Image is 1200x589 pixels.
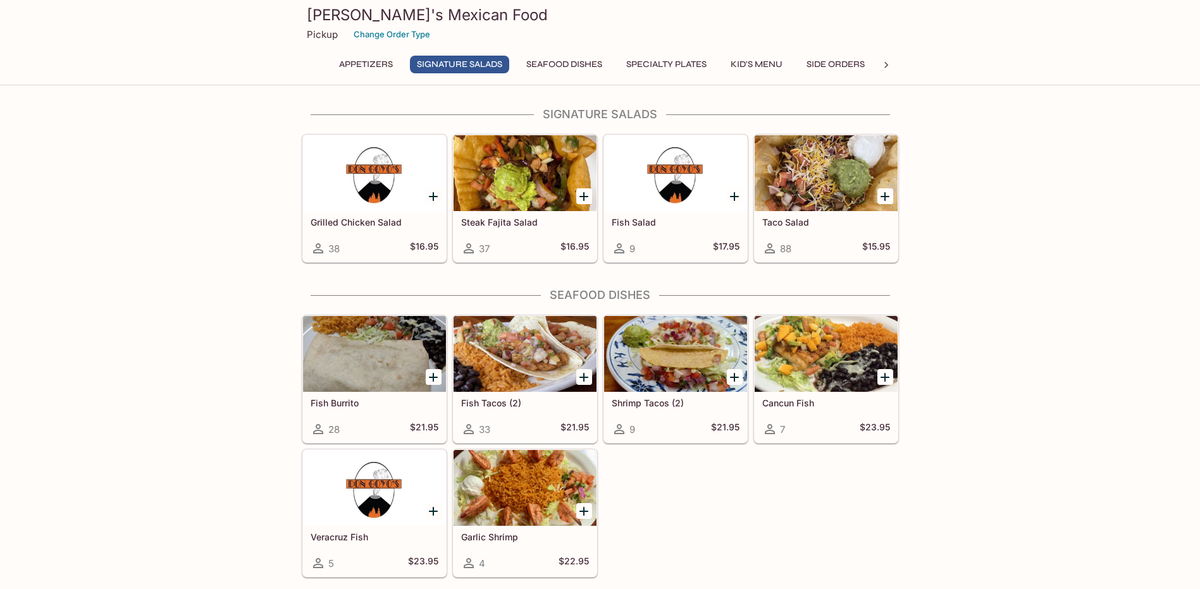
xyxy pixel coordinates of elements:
[303,316,446,392] div: Fish Burrito
[408,556,438,571] h5: $23.95
[461,398,589,408] h5: Fish Tacos (2)
[479,243,490,255] span: 37
[302,315,447,443] a: Fish Burrito28$21.95
[780,423,785,435] span: 7
[426,188,442,204] button: Add Grilled Chicken Salad
[303,135,446,211] div: Grilled Chicken Salad
[629,423,635,435] span: 9
[754,315,898,443] a: Cancun Fish7$23.95
[762,217,890,228] h5: Taco Salad
[576,188,592,204] button: Add Steak Fajita Salad
[311,217,438,228] h5: Grilled Chicken Salad
[862,241,890,256] h5: $15.95
[311,398,438,408] h5: Fish Burrito
[800,56,872,73] button: Side Orders
[461,531,589,542] h5: Garlic Shrimp
[348,25,436,44] button: Change Order Type
[754,135,898,262] a: Taco Salad88$15.95
[479,423,490,435] span: 33
[426,369,442,385] button: Add Fish Burrito
[619,56,714,73] button: Specialty Plates
[560,241,589,256] h5: $16.95
[560,422,589,437] h5: $21.95
[328,423,340,435] span: 28
[519,56,609,73] button: Seafood Dishes
[410,422,438,437] h5: $21.95
[410,241,438,256] h5: $16.95
[426,503,442,519] button: Add Veracruz Fish
[612,217,739,228] h5: Fish Salad
[604,316,747,392] div: Shrimp Tacos (2)
[302,135,447,262] a: Grilled Chicken Salad38$16.95
[860,422,890,437] h5: $23.95
[328,557,334,569] span: 5
[454,135,597,211] div: Steak Fajita Salad
[877,369,893,385] button: Add Cancun Fish
[711,422,739,437] h5: $21.95
[604,135,747,211] div: Fish Salad
[410,56,509,73] button: Signature Salads
[576,369,592,385] button: Add Fish Tacos (2)
[727,188,743,204] button: Add Fish Salad
[629,243,635,255] span: 9
[762,398,890,408] h5: Cancun Fish
[461,217,589,228] h5: Steak Fajita Salad
[755,316,898,392] div: Cancun Fish
[727,369,743,385] button: Add Shrimp Tacos (2)
[877,188,893,204] button: Add Taco Salad
[307,5,894,25] h3: [PERSON_NAME]'s Mexican Food
[307,28,338,40] p: Pickup
[332,56,400,73] button: Appetizers
[311,531,438,542] h5: Veracruz Fish
[479,557,485,569] span: 4
[302,107,899,121] h4: Signature Salads
[780,243,791,255] span: 88
[453,315,597,443] a: Fish Tacos (2)33$21.95
[559,556,589,571] h5: $22.95
[755,135,898,211] div: Taco Salad
[302,449,447,577] a: Veracruz Fish5$23.95
[576,503,592,519] button: Add Garlic Shrimp
[603,315,748,443] a: Shrimp Tacos (2)9$21.95
[328,243,340,255] span: 38
[454,450,597,526] div: Garlic Shrimp
[724,56,789,73] button: Kid's Menu
[454,316,597,392] div: Fish Tacos (2)
[453,135,597,262] a: Steak Fajita Salad37$16.95
[302,288,899,302] h4: Seafood Dishes
[612,398,739,408] h5: Shrimp Tacos (2)
[603,135,748,262] a: Fish Salad9$17.95
[303,450,446,526] div: Veracruz Fish
[453,449,597,577] a: Garlic Shrimp4$22.95
[713,241,739,256] h5: $17.95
